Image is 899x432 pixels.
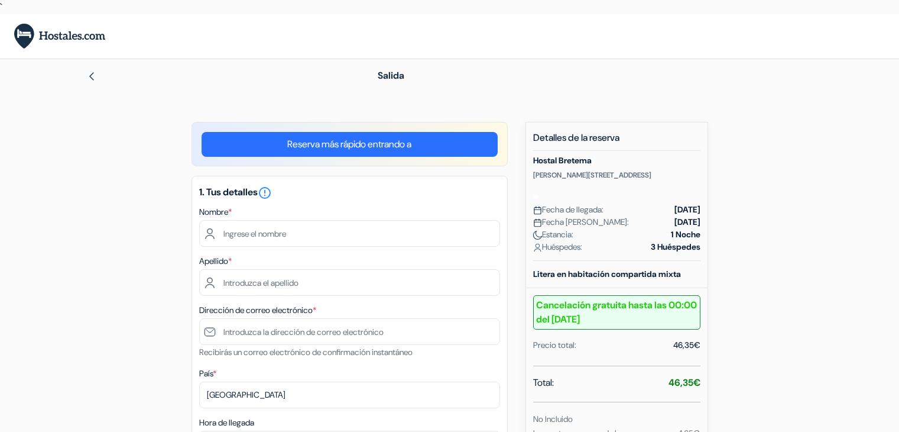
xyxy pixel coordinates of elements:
img: user_icon.svg [533,243,542,252]
h5: Hostal Bretema [533,156,700,166]
strong: [DATE] [674,216,700,228]
span: Fecha [PERSON_NAME]: [533,216,629,228]
h5: Detalles de la reserva [533,132,700,151]
label: Hora de llegada [199,417,254,429]
img: moon.svg [533,231,542,240]
img: left_arrow.svg [87,72,96,81]
input: Ingrese el nombre [199,220,500,247]
img: calendar.svg [533,206,542,215]
span: Salida [378,69,404,82]
label: Nombre [199,206,232,218]
span: Estancia: [533,228,573,241]
b: Litera en habitación compartida mixta [533,269,681,279]
span: Huéspedes: [533,241,582,253]
img: Hostales.com [14,24,105,49]
strong: 3 Huéspedes [651,241,700,253]
h5: 1. Tus detalles [199,186,500,200]
label: Apellido [199,255,232,267]
a: Reserva más rápido entrando a [202,132,498,157]
strong: 46,35€ [668,376,700,389]
span: Fecha de llegada: [533,204,603,216]
label: País [199,367,216,380]
i: error_outline [258,186,272,200]
strong: 1 Noche [671,228,700,241]
label: Dirección de correo electrónico [199,304,316,317]
small: Recibirás un correo electrónico de confirmación instantáneo [199,347,413,357]
small: No Incluido [533,414,573,424]
input: Introduzca el apellido [199,269,500,296]
b: Cancelación gratuita hasta las 00:00 del [DATE] [533,295,700,330]
img: calendar.svg [533,218,542,227]
span: Total: [533,376,554,390]
input: Introduzca la dirección de correo electrónico [199,318,500,345]
div: 46,35€ [673,339,700,352]
a: error_outline [258,186,272,198]
p: [PERSON_NAME][STREET_ADDRESS] [533,170,700,180]
strong: [DATE] [674,204,700,216]
div: Precio total: [533,339,576,352]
